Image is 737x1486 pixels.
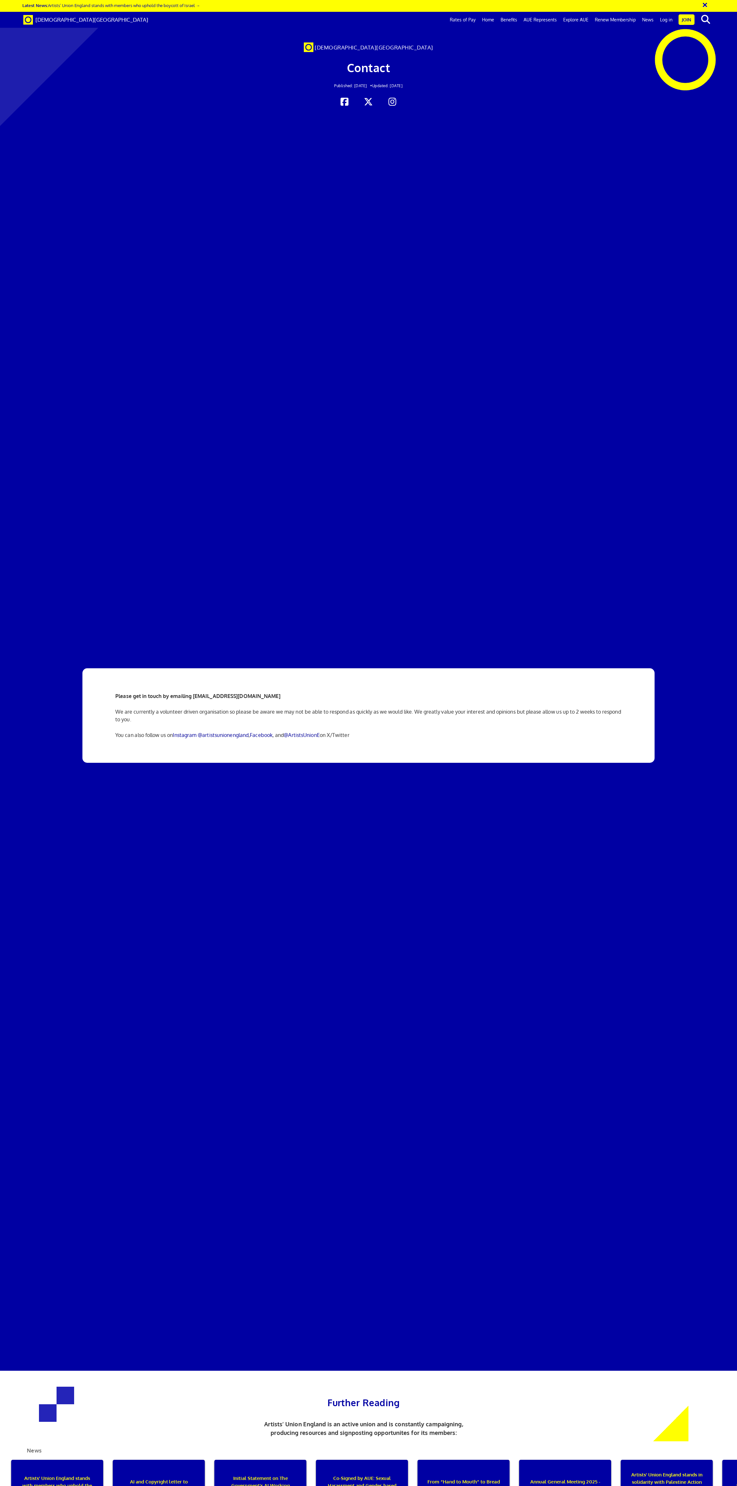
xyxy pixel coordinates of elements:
span: Further Reading [327,1397,400,1408]
a: Latest News:Artists’ Union England stands with members who uphold the boycott of Israel → [22,3,200,8]
span: Contact [347,60,390,75]
a: Join [679,14,695,25]
a: News [639,12,657,28]
span: [DEMOGRAPHIC_DATA][GEOGRAPHIC_DATA] [35,16,148,23]
p: You can also follow us on , , and on X/Twitter [115,731,622,739]
a: Log in [657,12,676,28]
h2: Updated: [DATE] [140,84,597,88]
a: Instagram @artistsunionengland [173,732,249,738]
a: Brand [DEMOGRAPHIC_DATA][GEOGRAPHIC_DATA] [19,12,153,28]
span: [DEMOGRAPHIC_DATA][GEOGRAPHIC_DATA] [315,44,433,51]
a: @ArtistsUnionE [284,732,319,738]
span: Published: [DATE] • [334,83,372,88]
a: Rates of Pay [447,12,479,28]
a: Home [479,12,497,28]
a: Explore AUE [560,12,592,28]
a: AUE Represents [520,12,560,28]
strong: Latest News: [22,3,48,8]
p: Artists’ Union England is an active union and is constantly campaigning, producing resources and ... [259,1420,468,1437]
a: Renew Membership [592,12,639,28]
p: We are currently a volunteer driven organisation so please be aware we may not be able to respond... [115,708,622,723]
a: Facebook [250,732,273,738]
button: search [696,13,715,26]
strong: Please get in touch by emailing [EMAIL_ADDRESS][DOMAIN_NAME] [115,693,280,699]
a: Benefits [497,12,520,28]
